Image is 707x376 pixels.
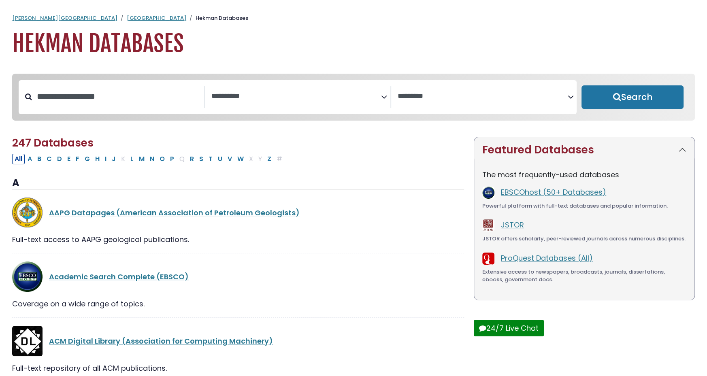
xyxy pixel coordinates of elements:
button: Filter Results H [93,154,102,164]
button: Filter Results F [73,154,82,164]
nav: Search filters [12,74,695,121]
div: JSTOR offers scholarly, peer-reviewed journals across numerous disciplines. [482,235,686,243]
li: Hekman Databases [186,14,248,22]
button: All [12,154,25,164]
a: ACM Digital Library (Association for Computing Machinery) [49,336,273,346]
div: Powerful platform with full-text databases and popular information. [482,202,686,210]
a: Academic Search Complete (EBSCO) [49,272,189,282]
button: Filter Results B [35,154,44,164]
button: Filter Results U [215,154,225,164]
textarea: Search [398,92,567,101]
button: Filter Results A [25,154,34,164]
button: Filter Results J [109,154,118,164]
button: Filter Results T [206,154,215,164]
a: ProQuest Databases (All) [501,253,593,263]
p: The most frequently-used databases [482,169,686,180]
input: Search database by title or keyword [32,90,204,103]
textarea: Search [211,92,381,101]
button: Filter Results M [136,154,147,164]
button: Filter Results Z [265,154,274,164]
button: Filter Results P [168,154,177,164]
button: Filter Results W [235,154,246,164]
h3: A [12,177,464,189]
div: Alpha-list to filter by first letter of database name [12,153,285,164]
span: 247 Databases [12,136,94,150]
button: Filter Results E [65,154,73,164]
button: Filter Results R [187,154,196,164]
a: [GEOGRAPHIC_DATA] [127,14,186,22]
div: Coverage on a wide range of topics. [12,298,464,309]
button: Filter Results L [128,154,136,164]
button: Featured Databases [474,137,694,163]
button: 24/7 Live Chat [474,320,544,336]
button: Filter Results V [225,154,234,164]
div: Full-text access to AAPG geological publications. [12,234,464,245]
a: JSTOR [501,220,524,230]
button: Filter Results N [147,154,157,164]
button: Filter Results D [55,154,64,164]
button: Filter Results G [82,154,92,164]
a: AAPG Datapages (American Association of Petroleum Geologists) [49,208,300,218]
a: [PERSON_NAME][GEOGRAPHIC_DATA] [12,14,117,22]
h1: Hekman Databases [12,30,695,57]
div: Full-text repository of all ACM publications. [12,363,464,374]
nav: breadcrumb [12,14,695,22]
button: Filter Results O [157,154,167,164]
button: Filter Results C [44,154,54,164]
a: EBSCOhost (50+ Databases) [501,187,606,197]
button: Submit for Search Results [581,85,684,109]
div: Extensive access to newspapers, broadcasts, journals, dissertations, ebooks, government docs. [482,268,686,284]
button: Filter Results I [102,154,109,164]
button: Filter Results S [197,154,206,164]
